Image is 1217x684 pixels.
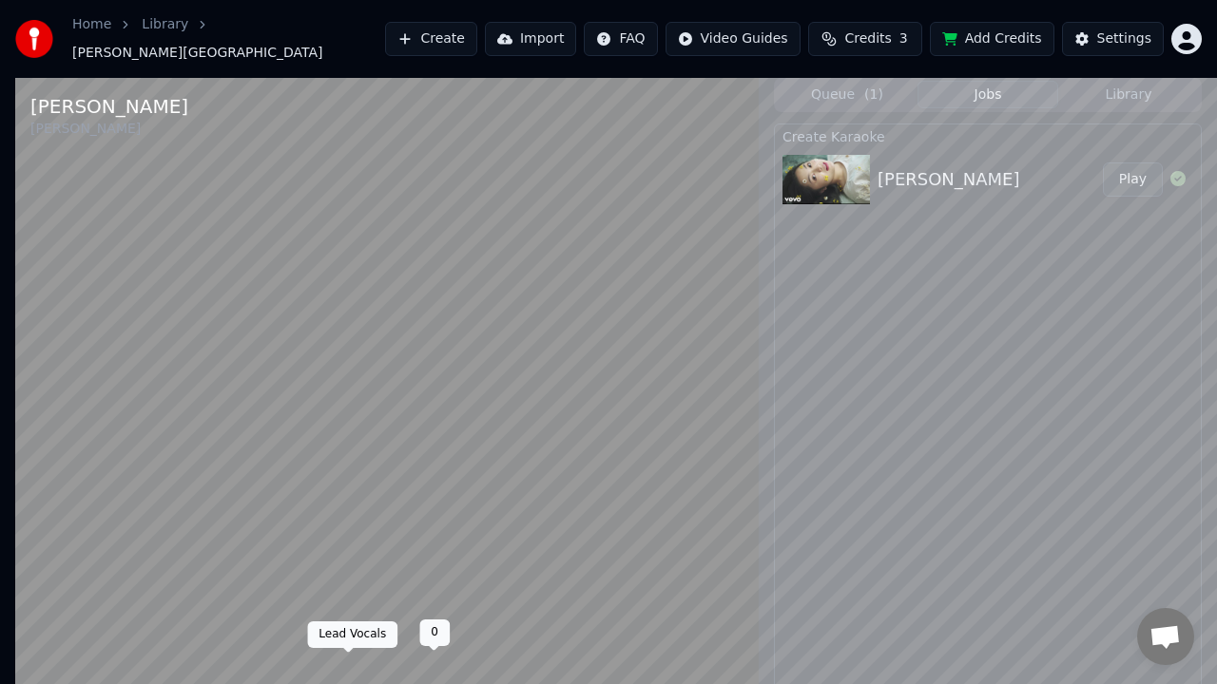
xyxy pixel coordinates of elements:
[844,29,891,48] span: Credits
[1058,81,1199,108] button: Library
[1137,608,1194,665] div: Open chat
[808,22,922,56] button: Credits3
[30,93,188,120] div: [PERSON_NAME]
[899,29,908,48] span: 3
[666,22,801,56] button: Video Guides
[307,621,397,648] div: Lead Vocals
[1097,29,1151,48] div: Settings
[1062,22,1164,56] button: Settings
[15,20,53,58] img: youka
[142,15,188,34] a: Library
[584,22,657,56] button: FAQ
[775,124,1201,147] div: Create Karaoke
[864,85,883,104] span: ( 1 )
[72,15,111,34] a: Home
[72,15,385,63] nav: breadcrumb
[72,44,322,63] span: [PERSON_NAME][GEOGRAPHIC_DATA]
[918,81,1058,108] button: Jobs
[385,22,477,56] button: Create
[1103,162,1163,197] button: Play
[419,619,450,646] div: 0
[878,166,1020,193] div: [PERSON_NAME]
[777,81,918,108] button: Queue
[930,22,1054,56] button: Add Credits
[485,22,576,56] button: Import
[30,120,188,139] div: [PERSON_NAME]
